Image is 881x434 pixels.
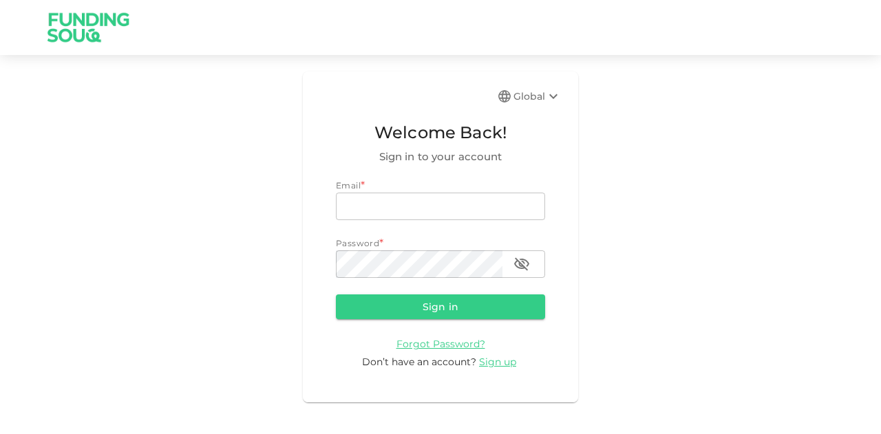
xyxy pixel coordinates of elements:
span: Sign up [479,356,516,368]
button: Sign in [336,294,545,319]
span: Don’t have an account? [362,356,476,368]
span: Welcome Back! [336,120,545,146]
div: Global [513,88,562,105]
input: email [336,193,545,220]
input: password [336,250,502,278]
span: Sign in to your account [336,149,545,165]
span: Forgot Password? [396,338,485,350]
span: Email [336,180,361,191]
a: Forgot Password? [396,337,485,350]
span: Password [336,238,379,248]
